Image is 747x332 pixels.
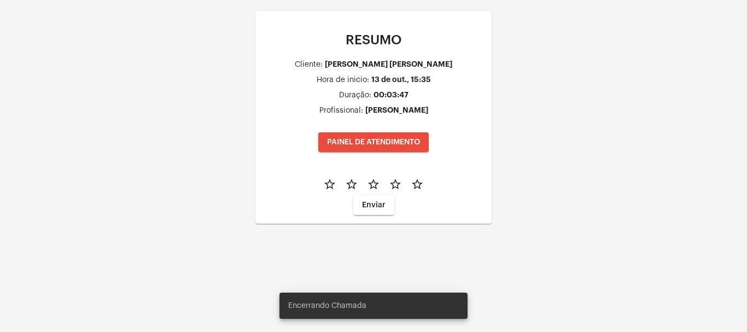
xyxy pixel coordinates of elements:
div: [PERSON_NAME] [PERSON_NAME] [325,60,452,68]
div: Cliente: [295,61,323,69]
mat-icon: star_border [323,178,336,191]
div: Duração: [339,91,371,100]
span: Enviar [362,201,386,209]
div: Hora de inicio: [317,76,369,84]
div: [PERSON_NAME] [365,106,428,114]
span: Encerrando Chamada [288,300,366,311]
mat-icon: star_border [367,178,380,191]
div: 13 de out., 15:35 [371,75,431,84]
div: 00:03:47 [373,91,408,99]
mat-icon: star_border [345,178,358,191]
button: PAINEL DE ATENDIMENTO [318,132,429,152]
span: PAINEL DE ATENDIMENTO [327,138,420,146]
mat-icon: star_border [411,178,424,191]
p: RESUMO [264,33,483,47]
button: Enviar [353,195,394,215]
mat-icon: star_border [389,178,402,191]
div: Profissional: [319,107,363,115]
